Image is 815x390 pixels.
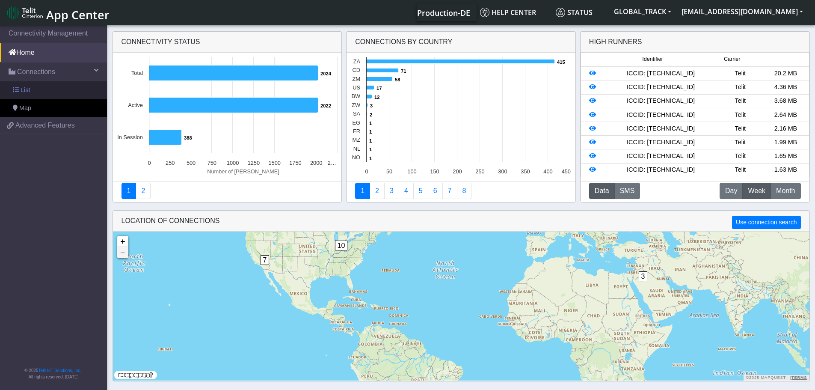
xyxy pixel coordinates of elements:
[589,183,615,199] button: Data
[604,69,717,78] div: ICCID: [TECHNICAL_ID]
[353,146,360,152] text: NL
[113,211,809,232] div: LOCATION OF CONNECTIONS
[369,156,372,161] text: 1
[480,8,489,17] img: knowledge.svg
[310,160,322,166] text: 2000
[428,183,443,199] a: 14 Days Trend
[369,121,372,126] text: 1
[763,83,808,92] div: 4.36 MB
[122,183,136,199] a: Connectivity status
[717,165,763,175] div: Telit
[717,124,763,134] div: Telit
[353,110,361,117] text: SA
[7,6,43,20] img: logo-telit-cinterion-gw-new.png
[430,168,439,175] text: 150
[477,4,552,21] a: Help center
[791,375,807,380] a: Terms
[320,71,332,76] text: 2024
[352,154,360,161] text: NO
[604,124,717,134] div: ICCID: [TECHNICAL_ID]
[609,4,676,19] button: GLOBAL_TRACK
[676,4,808,19] button: [EMAIL_ADDRESS][DOMAIN_NAME]
[642,55,663,63] span: Identifier
[776,186,795,196] span: Month
[763,96,808,106] div: 3.68 MB
[386,168,392,175] text: 50
[556,8,593,17] span: Status
[370,183,385,199] a: Carrier
[113,32,342,53] div: Connectivity status
[457,183,472,199] a: Not Connected for 30 days
[562,168,571,175] text: 450
[417,4,470,21] a: Your current platform instance
[289,160,301,166] text: 1750
[384,183,399,199] a: Usage per Country
[122,183,333,199] nav: Summary paging
[355,183,370,199] a: Connections By Country
[166,160,175,166] text: 250
[335,241,348,250] span: 10
[742,183,771,199] button: Week
[717,69,763,78] div: Telit
[475,168,484,175] text: 250
[21,86,30,95] span: List
[327,160,336,166] text: 2…
[604,110,717,120] div: ICCID: [TECHNICAL_ID]
[442,183,457,199] a: Zero Session
[353,58,361,65] text: ZA
[717,138,763,147] div: Telit
[717,83,763,92] div: Telit
[186,160,195,166] text: 500
[353,128,360,134] text: FR
[732,216,800,229] button: Use connection search
[39,368,81,373] a: Telit IoT Solutions, Inc.
[352,93,361,99] text: BW
[347,32,575,53] div: Connections By Country
[604,83,717,92] div: ICCID: [TECHNICAL_ID]
[604,165,717,175] div: ICCID: [TECHNICAL_ID]
[207,160,216,166] text: 750
[247,160,259,166] text: 1250
[552,4,609,21] a: Status
[117,247,128,258] a: Zoom out
[407,168,416,175] text: 100
[353,84,360,91] text: US
[763,138,808,147] div: 1.99 MB
[763,165,808,175] div: 1.63 MB
[353,119,361,126] text: EG
[453,168,462,175] text: 200
[320,103,331,108] text: 2022
[604,152,717,161] div: ICCID: [TECHNICAL_ID]
[748,186,765,196] span: Week
[117,236,128,247] a: Zoom in
[413,183,428,199] a: Usage by Carrier
[19,104,31,113] span: Map
[589,37,642,47] div: High Runners
[399,183,414,199] a: Connections By Carrier
[131,70,142,76] text: Total
[717,110,763,120] div: Telit
[352,102,361,108] text: ZW
[639,271,648,281] span: 3
[604,96,717,106] div: ICCID: [TECHNICAL_ID]
[374,95,379,100] text: 12
[604,138,717,147] div: ICCID: [TECHNICAL_ID]
[268,160,280,166] text: 1500
[369,147,372,152] text: 1
[763,152,808,161] div: 1.65 MB
[557,60,565,65] text: 415
[376,86,382,91] text: 17
[184,135,192,140] text: 388
[15,120,75,131] span: Advanced Features
[720,183,743,199] button: Day
[498,168,507,175] text: 300
[725,186,737,196] span: Day
[763,110,808,120] div: 2.64 MB
[207,168,279,175] text: Number of [PERSON_NAME]
[369,138,372,143] text: 1
[369,129,372,134] text: 1
[136,183,151,199] a: Deployment status
[353,137,361,143] text: MZ
[480,8,536,17] span: Help center
[717,152,763,161] div: Telit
